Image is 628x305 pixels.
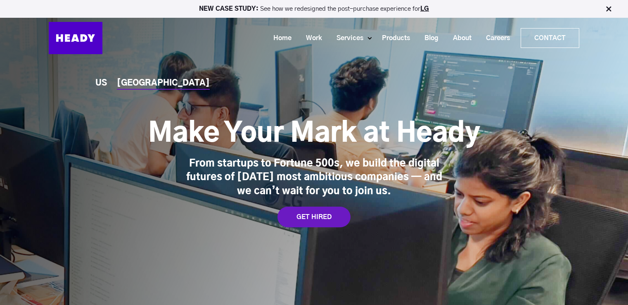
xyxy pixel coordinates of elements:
[49,22,102,54] img: Heady_Logo_Web-01 (1)
[4,6,624,12] p: See how we redesigned the post-purchase experience for
[199,6,260,12] strong: NEW CASE STUDY:
[117,79,210,88] a: [GEOGRAPHIC_DATA]
[296,31,326,46] a: Work
[476,31,514,46] a: Careers
[420,6,429,12] a: LG
[372,31,414,46] a: Products
[277,207,351,227] a: GET HIRED
[443,31,476,46] a: About
[521,29,579,48] a: Contact
[326,31,367,46] a: Services
[95,79,107,88] a: US
[414,31,443,46] a: Blog
[111,28,579,48] div: Navigation Menu
[186,157,442,199] div: From startups to Fortune 500s, we build the digital futures of [DATE] most ambitious companies — ...
[263,31,296,46] a: Home
[604,5,613,13] img: Close Bar
[148,117,480,150] h1: Make Your Mark at Heady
